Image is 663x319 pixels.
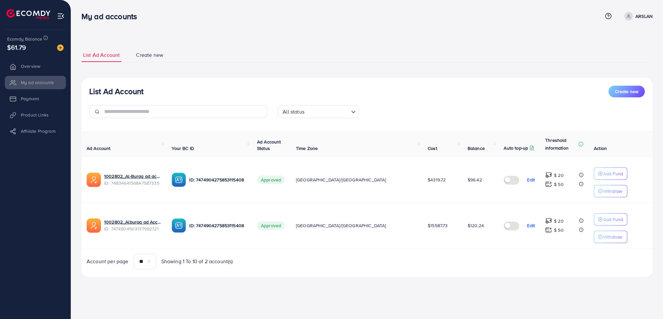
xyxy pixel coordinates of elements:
span: Cost [428,145,437,152]
span: Create new [136,51,163,59]
span: Your BC ID [172,145,194,152]
p: Auto top-up [504,144,528,152]
img: ic-ads-acc.e4c84228.svg [87,218,101,233]
span: $61.79 [7,43,26,52]
p: Add Fund [603,215,623,223]
span: $96.42 [468,177,482,183]
div: <span class='underline'>1002802_Alburaq ad Account 1_1740386843243</span></br>7474904503137992721 [104,219,161,232]
p: Add Fund [603,170,623,178]
span: All status [281,107,306,117]
span: $4319.72 [428,177,446,183]
span: Ecomdy Balance [7,36,42,42]
span: Create new [615,88,638,95]
h3: My ad accounts [81,12,142,21]
p: $ 20 [554,171,564,179]
span: Account per page [87,258,129,265]
span: $15587.73 [428,222,448,229]
input: Search for option [306,106,349,117]
span: Showing 1 To 10 of 2 account(s) [161,258,233,265]
p: Withdraw [603,187,622,195]
span: Ad Account [87,145,111,152]
a: 1002802_Alburaq ad Account 1_1740386843243 [104,219,161,225]
p: $ 50 [554,180,564,188]
span: $120.24 [468,222,484,229]
a: 1002802_Al-Buraq ad account 02_1742380041767 [104,173,161,179]
span: [GEOGRAPHIC_DATA]/[GEOGRAPHIC_DATA] [296,222,386,229]
img: top-up amount [545,172,552,178]
p: Withdraw [603,233,622,241]
span: ID: 7483464156847587335 [104,180,161,186]
img: ic-ads-acc.e4c84228.svg [87,173,101,187]
img: ic-ba-acc.ded83a64.svg [172,218,186,233]
button: Add Fund [594,213,627,226]
p: ID: 7474904275853115408 [189,176,246,184]
span: Balance [468,145,485,152]
span: Time Zone [296,145,318,152]
img: top-up amount [545,217,552,224]
span: Ad Account Status [257,139,281,152]
p: ARSLAN [635,12,653,20]
div: Search for option [278,105,359,118]
button: Create new [608,86,645,97]
span: [GEOGRAPHIC_DATA]/[GEOGRAPHIC_DATA] [296,177,386,183]
button: Withdraw [594,231,627,243]
div: <span class='underline'>1002802_Al-Buraq ad account 02_1742380041767</span></br>7483464156847587335 [104,173,161,186]
p: $ 20 [554,217,564,225]
img: top-up amount [545,227,552,233]
img: top-up amount [545,181,552,188]
p: Edit [527,176,535,184]
span: Approved [257,176,285,184]
img: menu [57,12,65,20]
p: ID: 7474904275853115408 [189,222,246,229]
a: ARSLAN [622,12,653,20]
span: ID: 7474904503137992721 [104,226,161,232]
span: Action [594,145,607,152]
img: logo [6,9,50,19]
button: Add Fund [594,167,627,180]
p: $ 50 [554,226,564,234]
img: ic-ba-acc.ded83a64.svg [172,173,186,187]
span: List Ad Account [83,51,120,59]
img: image [57,44,64,51]
p: Edit [527,222,535,229]
span: Approved [257,221,285,230]
button: Withdraw [594,185,627,197]
h3: List Ad Account [89,87,143,96]
p: Threshold information [545,136,577,152]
